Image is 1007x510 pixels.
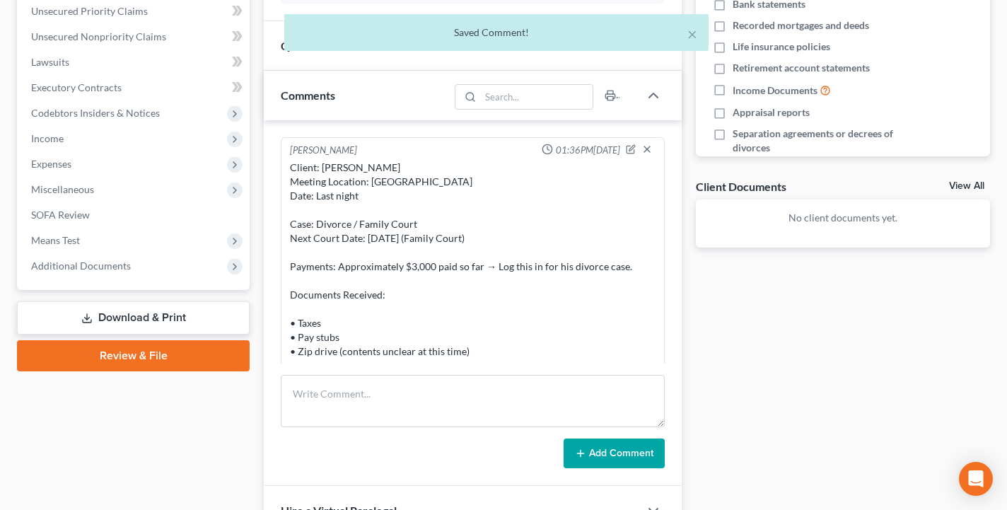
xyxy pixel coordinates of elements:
div: Open Intercom Messenger [959,462,993,496]
p: No client documents yet. [707,211,979,225]
div: Client Documents [696,179,786,194]
input: Search... [480,85,593,109]
span: Lawsuits [31,56,69,68]
a: SOFA Review [20,202,250,228]
span: 01:36PM[DATE] [556,144,620,157]
span: Additional Documents [31,260,131,272]
span: Income [31,132,64,144]
a: Executory Contracts [20,75,250,100]
span: Comments [281,88,335,102]
span: Executory Contracts [31,81,122,93]
span: SOFA Review [31,209,90,221]
div: Saved Comment! [296,25,697,40]
span: Expenses [31,158,71,170]
span: Retirement account statements [733,61,870,75]
button: Add Comment [564,439,665,468]
span: Miscellaneous [31,183,94,195]
span: Income Documents [733,83,817,98]
span: Means Test [31,234,80,246]
div: [PERSON_NAME] [290,144,357,158]
span: Unsecured Priority Claims [31,5,148,17]
button: × [687,25,697,42]
span: Codebtors Insiders & Notices [31,107,160,119]
a: View All [949,181,984,191]
a: Lawsuits [20,50,250,75]
span: Separation agreements or decrees of divorces [733,127,904,155]
a: Download & Print [17,301,250,335]
span: Appraisal reports [733,105,810,120]
a: Review & File [17,340,250,371]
